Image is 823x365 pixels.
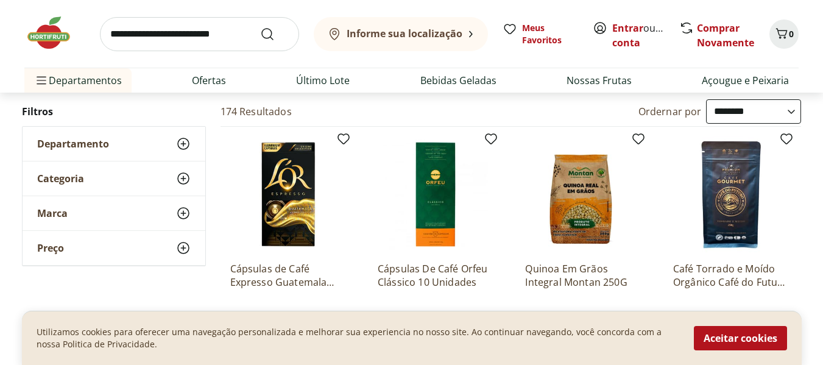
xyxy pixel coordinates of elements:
[702,73,789,88] a: Açougue e Peixaria
[34,66,122,95] span: Departamentos
[37,207,68,219] span: Marca
[378,136,493,252] img: Cápsulas De Café Orfeu Clássico 10 Unidades
[23,161,205,196] button: Categoria
[100,17,299,51] input: search
[37,138,109,150] span: Departamento
[22,99,206,124] h2: Filtros
[37,172,84,185] span: Categoria
[522,22,578,46] span: Meus Favoritos
[673,262,789,289] a: Café Torrado e Moído Orgânico Café do Futuro 250g
[23,231,205,265] button: Preço
[789,28,794,40] span: 0
[612,21,679,49] a: Criar conta
[503,22,578,46] a: Meus Favoritos
[347,27,462,40] b: Informe sua localização
[697,21,754,49] a: Comprar Novamente
[192,73,226,88] a: Ofertas
[37,242,64,254] span: Preço
[230,262,346,289] a: Cápsulas de Café Expresso Guatemala L'OR 52g
[230,136,346,252] img: Cápsulas de Café Expresso Guatemala L'OR 52g
[769,19,799,49] button: Carrinho
[37,326,679,350] p: Utilizamos cookies para oferecer uma navegação personalizada e melhorar sua experiencia no nosso ...
[296,73,350,88] a: Último Lote
[420,73,496,88] a: Bebidas Geladas
[525,136,641,252] img: Quinoa Em Grãos Integral Montan 250G
[694,326,787,350] button: Aceitar cookies
[673,136,789,252] img: Café Torrado e Moído Orgânico Café do Futuro 250g
[525,262,641,289] a: Quinoa Em Grãos Integral Montan 250G
[638,105,702,118] label: Ordernar por
[314,17,488,51] button: Informe sua localização
[378,262,493,289] a: Cápsulas De Café Orfeu Clássico 10 Unidades
[567,73,632,88] a: Nossas Frutas
[23,127,205,161] button: Departamento
[24,15,85,51] img: Hortifruti
[23,196,205,230] button: Marca
[34,66,49,95] button: Menu
[221,105,292,118] h2: 174 Resultados
[612,21,666,50] span: ou
[612,21,643,35] a: Entrar
[260,27,289,41] button: Submit Search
